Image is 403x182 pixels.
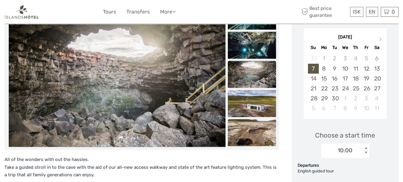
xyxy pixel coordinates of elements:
[329,103,340,113] div: Choose Tuesday, October 7th, 2025
[308,103,318,113] div: Choose Sunday, October 5th, 2025
[350,64,361,74] div: Choose Thursday, September 11th, 2025
[340,74,350,83] div: Choose Wednesday, September 17th, 2025
[319,53,329,63] div: Not available Monday, September 1st, 2025
[329,44,340,52] div: Tu
[319,83,329,93] div: Choose Monday, September 22nd, 2025
[308,53,318,63] div: Not available Sunday, August 31st, 2025
[350,44,361,52] div: Th
[361,44,371,52] div: Fr
[5,5,39,19] img: 1298-aa34540a-eaca-4c1b-b063-13e4b802c612_logo_small.png
[391,9,396,15] span: 0
[298,168,392,174] div: English guided tour
[361,103,371,113] div: Choose Friday, October 10th, 2025
[319,44,329,52] div: Mo
[308,74,318,83] div: Choose Sunday, September 14th, 2025
[319,64,329,74] div: Choose Monday, September 8th, 2025
[371,64,382,74] div: Choose Saturday, September 13th, 2025
[319,74,329,83] div: Choose Monday, September 15th, 2025
[350,93,361,103] div: Choose Thursday, October 2nd, 2025
[361,74,371,83] div: Choose Friday, September 19th, 2025
[338,147,352,154] div: 10:00
[340,103,350,113] div: Choose Wednesday, October 8th, 2025
[371,44,382,52] div: Sa
[376,36,386,45] button: Next Month
[315,131,375,140] span: Choose a start time
[228,90,276,117] img: 7e5715c1271f4221b1e00903189447d8_slider_thumbnail.jpeg
[9,3,225,147] img: 34d25450b5884254ab390378f82578b8_main_slider.jpeg
[160,8,176,16] a: More
[366,7,378,17] div: EN
[329,93,340,103] div: Choose Tuesday, September 30th, 2025
[350,83,361,93] div: Choose Thursday, September 25th, 2025
[319,93,329,103] div: Choose Monday, September 29th, 2025
[329,83,340,93] div: Choose Tuesday, September 23rd, 2025
[300,5,349,18] span: Best price guarantee
[350,103,361,113] div: Choose Thursday, October 9th, 2025
[126,8,150,16] a: Transfers
[308,83,318,93] div: Choose Sunday, September 21st, 2025
[329,74,340,83] div: Choose Tuesday, September 16th, 2025
[329,64,340,74] div: Choose Tuesday, September 9th, 2025
[228,61,276,88] img: 34d25450b5884254ab390378f82578b8_slider_thumbnail.jpeg
[371,83,382,93] div: Choose Saturday, September 27th, 2025
[228,119,276,146] img: ca3a03e6ee3a440da7ca576437e68b12_slider_thumbnail.jpeg
[305,53,384,113] div: month 2025-09
[103,8,116,16] a: Tours
[340,93,350,103] div: Choose Wednesday, October 1st, 2025
[308,44,318,52] div: Su
[361,53,371,63] div: Not available Friday, September 5th, 2025
[371,74,382,83] div: Choose Saturday, September 20th, 2025
[5,156,279,179] p: All of the wonders with out the hassles. Take a guided stroll in to the cave with the aid of our ...
[304,34,386,41] div: [DATE]
[350,53,361,63] div: Not available Thursday, September 4th, 2025
[340,53,350,63] div: Not available Wednesday, September 3rd, 2025
[340,83,350,93] div: Choose Wednesday, September 24th, 2025
[350,74,361,83] div: Choose Thursday, September 18th, 2025
[363,147,368,154] div: < >
[371,103,382,113] div: Choose Saturday, October 11th, 2025
[329,53,340,63] div: Not available Tuesday, September 2nd, 2025
[308,64,318,74] div: Choose Sunday, September 7th, 2025
[361,93,371,103] div: Choose Friday, October 3rd, 2025
[361,64,371,74] div: Choose Friday, September 12th, 2025
[8,11,68,15] p: We're away right now. Please check back later!
[371,53,382,63] div: Not available Saturday, September 6th, 2025
[298,162,392,168] div: Departures
[308,93,318,103] div: Choose Sunday, September 28th, 2025
[319,103,329,113] div: Choose Monday, October 6th, 2025
[340,64,350,74] div: Choose Wednesday, September 10th, 2025
[228,32,276,59] img: 48b3249a993a4e018f0910822b88e500_slider_thumbnail.jpeg
[340,44,350,52] div: We
[371,93,382,103] div: Choose Saturday, October 4th, 2025
[361,83,371,93] div: Choose Friday, September 26th, 2025
[69,9,76,17] button: Open LiveChat chat widget
[353,9,361,15] span: ISK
